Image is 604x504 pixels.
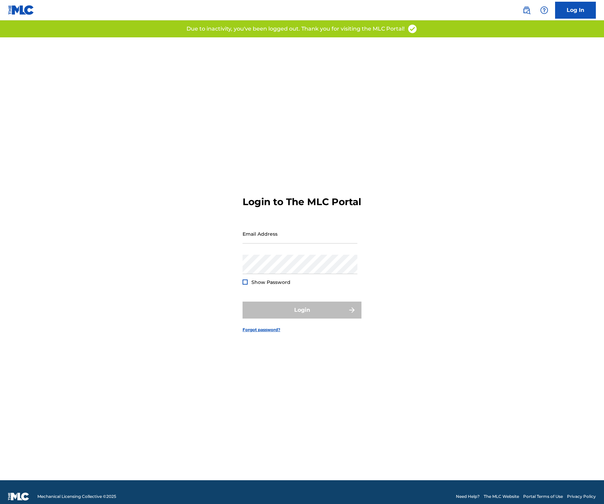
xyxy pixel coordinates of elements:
[456,493,480,500] a: Need Help?
[555,2,596,19] a: Log In
[570,471,604,504] iframe: Chat Widget
[8,5,34,15] img: MLC Logo
[243,196,361,208] h3: Login to The MLC Portal
[520,3,533,17] a: Public Search
[186,25,405,33] p: Due to inactivity, you've been logged out. Thank you for visiting the MLC Portal!
[523,493,563,500] a: Portal Terms of Use
[8,492,29,501] img: logo
[484,493,519,500] a: The MLC Website
[540,6,548,14] img: help
[37,493,116,500] span: Mechanical Licensing Collective © 2025
[537,3,551,17] div: Help
[407,24,418,34] img: access
[251,279,290,285] span: Show Password
[243,327,280,333] a: Forgot password?
[522,6,531,14] img: search
[567,493,596,500] a: Privacy Policy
